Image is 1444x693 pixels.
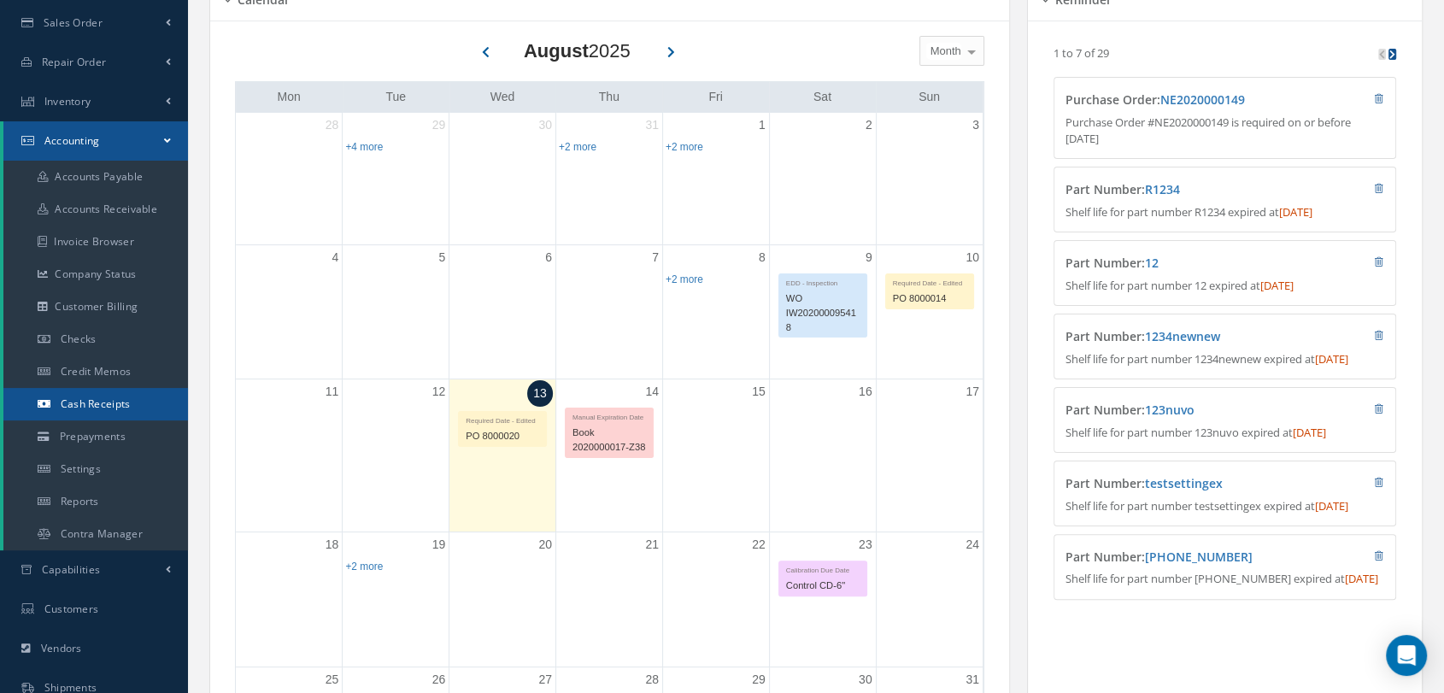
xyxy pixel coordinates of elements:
[3,258,188,291] a: Company Status
[1065,183,1298,197] h4: Part Number
[926,43,961,60] span: Month
[61,461,101,476] span: Settings
[274,86,304,108] a: Monday
[1141,549,1252,565] span: :
[3,193,188,226] a: Accounts Receivable
[769,531,876,667] td: August 23, 2025
[862,245,876,270] a: August 9, 2025
[962,667,983,692] a: August 31, 2025
[642,379,662,404] a: August 14, 2025
[855,532,876,557] a: August 23, 2025
[876,531,983,667] td: August 24, 2025
[1344,571,1377,586] span: [DATE]
[962,245,983,270] a: August 10, 2025
[969,113,983,138] a: August 3, 2025
[1144,402,1194,418] a: 123nuvo
[1144,255,1158,271] a: 12
[345,561,383,573] a: Show 2 more events
[1065,571,1384,588] p: Shelf life for part number [PHONE_NUMBER] expired at
[1054,45,1109,61] p: 1 to 7 of 29
[61,494,99,508] span: Reports
[886,274,973,289] div: Required Date - Edited
[3,388,188,420] a: Cash Receipts
[345,141,383,153] a: Show 4 more events
[566,408,653,423] div: Manual Expiration Date
[449,379,556,532] td: August 13, 2025
[962,532,983,557] a: August 24, 2025
[559,141,596,153] a: Show 2 more events
[769,244,876,379] td: August 9, 2025
[1065,115,1384,148] p: Purchase Order #NE2020000149 is required on or before [DATE]
[1065,93,1298,108] h4: Purchase Order
[322,379,343,404] a: August 11, 2025
[542,245,555,270] a: August 6, 2025
[322,113,343,138] a: July 28, 2025
[1144,475,1222,491] a: testsettingex
[42,55,107,69] span: Repair Order
[556,113,663,245] td: July 31, 2025
[236,531,343,667] td: August 18, 2025
[779,289,866,337] div: WO IW202000095418
[236,113,343,245] td: July 28, 2025
[524,37,631,65] div: 2025
[556,379,663,532] td: August 14, 2025
[596,86,623,108] a: Thursday
[44,15,103,30] span: Sales Order
[748,532,769,557] a: August 22, 2025
[855,667,876,692] a: August 30, 2025
[487,86,519,108] a: Wednesday
[642,667,662,692] a: August 28, 2025
[1278,204,1312,220] span: [DATE]
[1065,403,1298,418] h4: Part Number
[755,113,769,138] a: August 1, 2025
[524,40,589,62] b: August
[61,526,143,541] span: Contra Manager
[236,244,343,379] td: August 4, 2025
[779,561,866,576] div: Calibration Due Date
[1065,477,1298,491] h4: Part Number
[755,245,769,270] a: August 8, 2025
[3,121,188,161] a: Accounting
[3,518,188,550] a: Contra Manager
[1065,204,1384,221] p: Shelf life for part number R1234 expired at
[3,420,188,453] a: Prepayments
[527,380,553,407] a: August 13, 2025
[343,379,449,532] td: August 12, 2025
[769,379,876,532] td: August 16, 2025
[556,531,663,667] td: August 21, 2025
[44,133,100,148] span: Accounting
[1144,549,1252,565] a: [PHONE_NUMBER]
[1144,328,1219,344] a: 1234newnew
[779,576,866,596] div: Control CD-6"
[343,113,449,245] td: July 29, 2025
[429,113,449,138] a: July 29, 2025
[60,429,126,443] span: Prepayments
[1065,256,1298,271] h4: Part Number
[1141,475,1222,491] span: :
[322,667,343,692] a: August 25, 2025
[1159,91,1244,108] a: NE2020000149
[1141,402,1194,418] span: :
[535,532,555,557] a: August 20, 2025
[449,244,556,379] td: August 6, 2025
[876,244,983,379] td: August 10, 2025
[1314,498,1347,514] span: [DATE]
[3,161,188,193] a: Accounts Payable
[915,86,943,108] a: Sunday
[322,532,343,557] a: August 18, 2025
[1065,278,1384,295] p: Shelf life for part number 12 expired at
[666,273,703,285] a: Show 2 more events
[3,323,188,355] a: Checks
[642,113,662,138] a: July 31, 2025
[769,113,876,245] td: August 2, 2025
[3,226,188,258] a: Invoice Browser
[662,379,769,532] td: August 15, 2025
[662,531,769,667] td: August 22, 2025
[642,532,662,557] a: August 21, 2025
[1065,351,1384,368] p: Shelf life for part number 1234newnew expired at
[44,602,99,616] span: Customers
[1065,498,1384,515] p: Shelf life for part number testsettingex expired at
[705,86,725,108] a: Friday
[1141,255,1158,271] span: :
[1292,425,1325,440] span: [DATE]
